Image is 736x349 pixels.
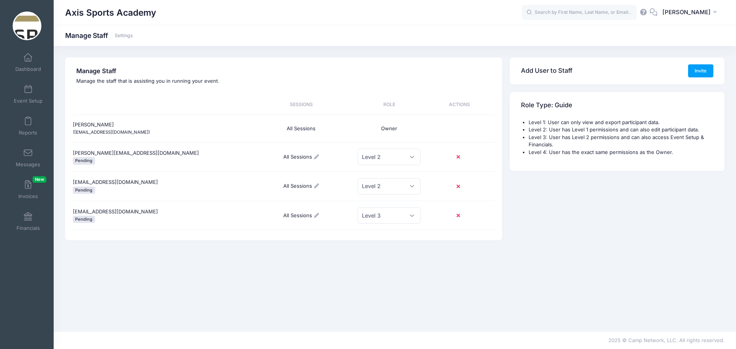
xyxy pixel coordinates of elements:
div: [EMAIL_ADDRESS][DOMAIN_NAME] [73,202,249,229]
div: All Sessions [248,118,354,138]
span: Reports [19,129,37,136]
div: [EMAIL_ADDRESS][DOMAIN_NAME] [73,172,249,200]
li: Level 2: User has Level 1 permissions and can also edit participant data. [529,126,713,134]
h4: Manage Staff [76,67,491,75]
div: [PERSON_NAME][EMAIL_ADDRESS][DOMAIN_NAME] [73,143,249,171]
a: Financials [10,208,46,235]
span: 2025 © Camp Network, LLC. All rights reserved. [608,337,724,343]
button: Invite [688,64,713,77]
span: Financials [16,225,40,231]
img: Axis Sports Academy [13,11,41,40]
h3: Role Type: Guide [521,94,572,116]
li: Level 1: User can only view and export participant data. [529,119,713,126]
div: Sessions [248,95,354,115]
div: Role [354,95,425,115]
span: Pending [73,187,95,194]
a: Settings [115,33,133,39]
h1: Axis Sports Academy [65,4,156,21]
h1: Manage Staff [65,31,133,39]
span: [PERSON_NAME] [662,8,711,16]
span: Invoices [18,193,38,200]
span: Pending [73,157,95,164]
div: All Sessions [248,176,354,196]
span: New [33,176,46,183]
p: Manage the staff that is assisting you in running your event. [76,77,491,85]
li: Level 4: User has the exact same permissions as the Owner. [529,149,713,156]
div: Owner [354,118,425,138]
button: [PERSON_NAME] [657,4,724,21]
div: [PERSON_NAME] [73,115,249,143]
a: InvoicesNew [10,176,46,203]
a: Reports [10,113,46,139]
span: Event Setup [14,98,43,104]
small: ([EMAIL_ADDRESS][DOMAIN_NAME]) [73,129,150,135]
h3: Add User to Staff [521,60,572,82]
div: Actions [424,95,495,115]
span: Pending [73,216,95,223]
div: All Sessions [248,206,354,226]
li: Level 3: User has Level 2 permissions and can also access Event Setup & Financials. [529,134,713,149]
span: Dashboard [15,66,41,72]
a: Dashboard [10,49,46,76]
a: Messages [10,144,46,171]
div: All Sessions [248,147,354,167]
a: Event Setup [10,81,46,108]
input: Search by First Name, Last Name, or Email... [522,5,637,20]
span: Messages [16,161,40,168]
